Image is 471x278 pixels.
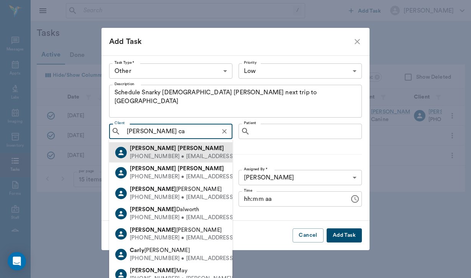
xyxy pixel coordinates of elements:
span: May [130,268,188,273]
div: Other [109,63,232,79]
label: Priority [244,60,257,65]
button: close [353,37,362,46]
div: Low [239,63,362,79]
b: [PERSON_NAME] [130,166,176,171]
span: [PERSON_NAME] [130,186,222,192]
button: Clear [219,126,230,137]
button: Choose time [347,191,363,207]
div: [PHONE_NUMBER] • [EMAIL_ADDRESS][DOMAIN_NAME] [130,152,281,160]
label: Patient [244,120,256,126]
div: [PHONE_NUMBER] • [EMAIL_ADDRESS][DOMAIN_NAME] [130,173,281,181]
div: [PHONE_NUMBER] • [EMAIL_ADDRESS][DOMAIN_NAME] [130,254,281,262]
button: Add Task [327,228,362,242]
b: [PERSON_NAME] [178,166,224,171]
label: Time [244,188,252,193]
div: [PERSON_NAME] [239,170,362,185]
div: Open Intercom Messenger [8,252,26,270]
input: hh:mm aa [239,191,344,207]
span: [PERSON_NAME] [130,247,190,253]
label: Task Type * [114,60,134,65]
span: [PERSON_NAME] [130,227,222,233]
b: [PERSON_NAME] [130,227,176,233]
label: Assigned By * [244,166,267,172]
span: Dalworth [130,207,199,212]
b: Carly [130,247,144,253]
div: [PHONE_NUMBER] • [EMAIL_ADDRESS][DOMAIN_NAME] [130,193,281,201]
button: Cancel [293,228,323,242]
b: [PERSON_NAME] [130,268,176,273]
div: [PHONE_NUMBER] • [EMAIL_ADDRESS][DOMAIN_NAME] [130,213,281,221]
b: [PERSON_NAME] [130,145,176,151]
b: [PERSON_NAME] [130,186,176,192]
div: Add Task [109,36,353,48]
div: [PHONE_NUMBER] • [EMAIL_ADDRESS][DOMAIN_NAME] [130,234,281,242]
label: Description [114,81,134,87]
b: [PERSON_NAME] [130,207,176,212]
label: Client [114,120,125,126]
textarea: Schedule Snarky [DEMOGRAPHIC_DATA] [PERSON_NAME] next trip to [GEOGRAPHIC_DATA] [114,88,357,115]
b: [PERSON_NAME] [178,145,224,151]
